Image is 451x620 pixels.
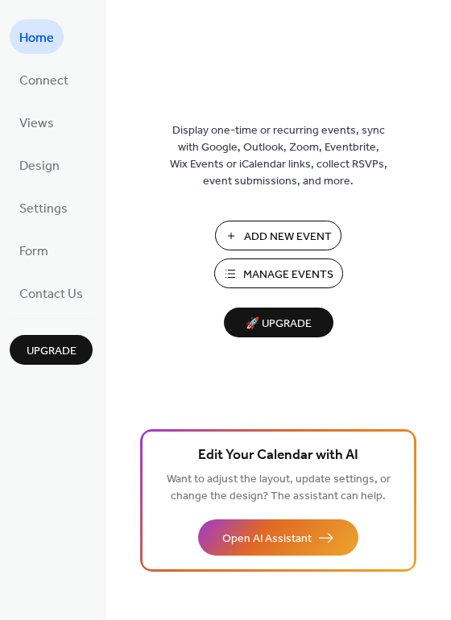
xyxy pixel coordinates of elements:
[10,190,77,225] a: Settings
[222,531,312,548] span: Open AI Assistant
[244,229,332,246] span: Add New Event
[10,335,93,365] button: Upgrade
[10,62,78,97] a: Connect
[10,105,64,139] a: Views
[19,196,68,221] span: Settings
[170,122,387,190] span: Display one-time or recurring events, sync with Google, Outlook, Zoom, Eventbrite, Wix Events or ...
[27,343,77,360] span: Upgrade
[19,68,68,93] span: Connect
[10,275,93,310] a: Contact Us
[10,233,58,267] a: Form
[19,26,54,51] span: Home
[19,111,54,136] span: Views
[19,239,48,264] span: Form
[214,258,343,288] button: Manage Events
[198,519,358,556] button: Open AI Assistant
[198,444,358,467] span: Edit Your Calendar with AI
[19,282,83,307] span: Contact Us
[10,19,64,54] a: Home
[215,221,341,250] button: Add New Event
[10,147,69,182] a: Design
[243,267,333,283] span: Manage Events
[19,154,60,179] span: Design
[234,313,324,335] span: 🚀 Upgrade
[167,469,391,507] span: Want to adjust the layout, update settings, or change the design? The assistant can help.
[224,308,333,337] button: 🚀 Upgrade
